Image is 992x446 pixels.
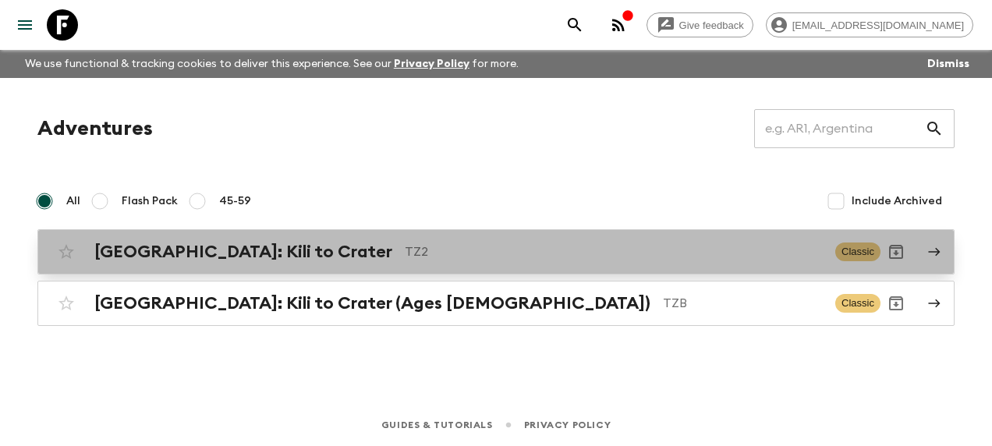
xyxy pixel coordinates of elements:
[671,19,753,31] span: Give feedback
[19,50,525,78] p: We use functional & tracking cookies to deliver this experience. See our for more.
[381,416,493,434] a: Guides & Tutorials
[37,229,955,274] a: [GEOGRAPHIC_DATA]: Kili to CraterTZ2ClassicArchive
[559,9,590,41] button: search adventures
[405,242,823,261] p: TZ2
[66,193,80,209] span: All
[923,53,973,75] button: Dismiss
[37,113,153,144] h1: Adventures
[524,416,611,434] a: Privacy Policy
[880,236,912,267] button: Archive
[663,294,823,313] p: TZB
[94,293,650,313] h2: [GEOGRAPHIC_DATA]: Kili to Crater (Ages [DEMOGRAPHIC_DATA])
[122,193,178,209] span: Flash Pack
[880,288,912,319] button: Archive
[766,12,973,37] div: [EMAIL_ADDRESS][DOMAIN_NAME]
[394,58,469,69] a: Privacy Policy
[647,12,753,37] a: Give feedback
[835,242,880,261] span: Classic
[784,19,973,31] span: [EMAIL_ADDRESS][DOMAIN_NAME]
[219,193,251,209] span: 45-59
[852,193,942,209] span: Include Archived
[835,294,880,313] span: Classic
[754,107,925,150] input: e.g. AR1, Argentina
[9,9,41,41] button: menu
[94,242,392,262] h2: [GEOGRAPHIC_DATA]: Kili to Crater
[37,281,955,326] a: [GEOGRAPHIC_DATA]: Kili to Crater (Ages [DEMOGRAPHIC_DATA])TZBClassicArchive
